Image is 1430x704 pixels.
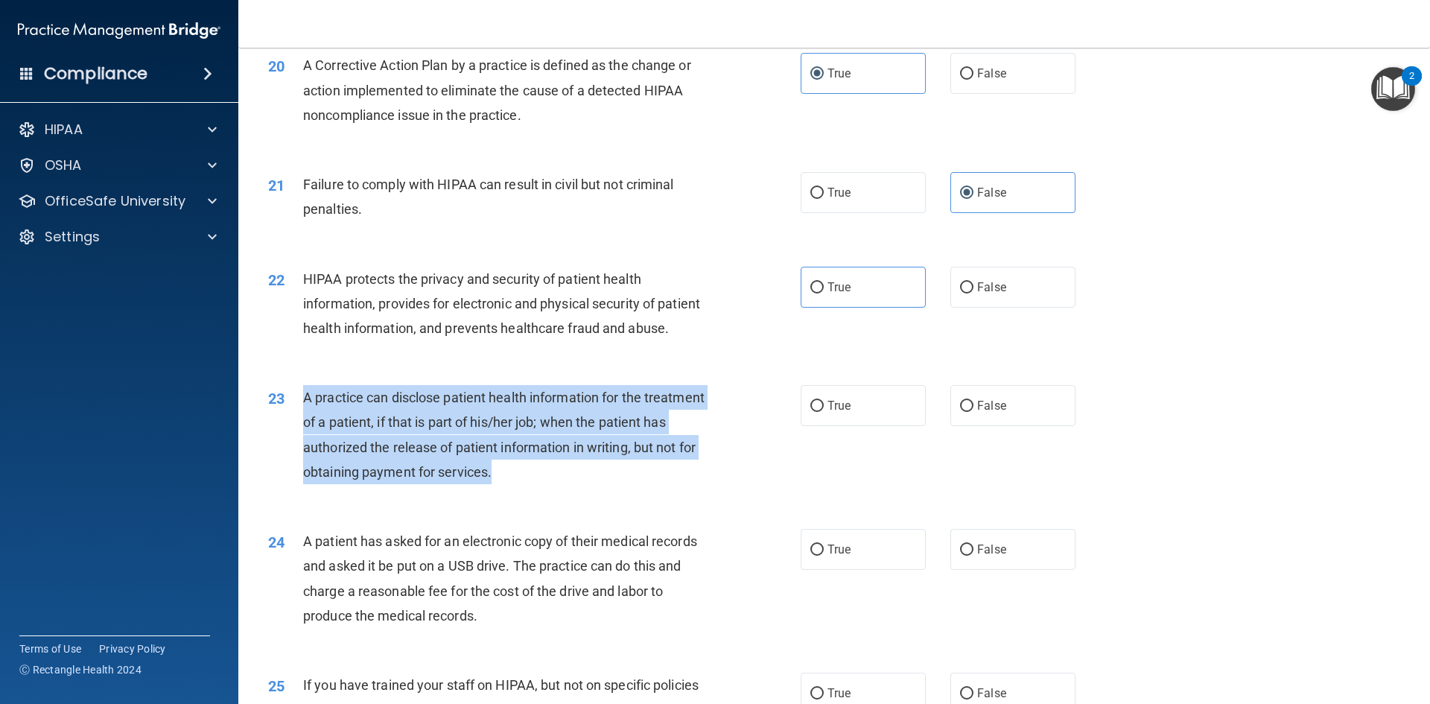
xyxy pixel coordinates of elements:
[960,69,973,80] input: False
[977,185,1006,200] span: False
[18,121,217,139] a: HIPAA
[45,192,185,210] p: OfficeSafe University
[268,390,285,408] span: 23
[1371,67,1415,111] button: Open Resource Center, 2 new notifications
[827,185,851,200] span: True
[18,228,217,246] a: Settings
[268,677,285,695] span: 25
[960,545,973,556] input: False
[960,282,973,294] input: False
[977,280,1006,294] span: False
[303,57,691,122] span: A Corrective Action Plan by a practice is defined as the change or action implemented to eliminat...
[19,641,81,656] a: Terms of Use
[303,533,697,624] span: A patient has asked for an electronic copy of their medical records and asked it be put on a USB ...
[18,16,220,45] img: PMB logo
[44,63,147,84] h4: Compliance
[977,542,1006,556] span: False
[810,545,824,556] input: True
[18,192,217,210] a: OfficeSafe University
[19,662,142,677] span: Ⓒ Rectangle Health 2024
[303,390,705,480] span: A practice can disclose patient health information for the treatment of a patient, if that is par...
[303,271,700,336] span: HIPAA protects the privacy and security of patient health information, provides for electronic an...
[18,156,217,174] a: OSHA
[99,641,166,656] a: Privacy Policy
[810,282,824,294] input: True
[827,66,851,80] span: True
[810,69,824,80] input: True
[45,121,83,139] p: HIPAA
[960,401,973,412] input: False
[827,399,851,413] span: True
[1409,76,1414,95] div: 2
[827,280,851,294] span: True
[960,688,973,700] input: False
[268,57,285,75] span: 20
[1172,598,1412,658] iframe: Drift Widget Chat Controller
[268,271,285,289] span: 22
[810,401,824,412] input: True
[977,66,1006,80] span: False
[977,686,1006,700] span: False
[960,188,973,199] input: False
[45,156,82,174] p: OSHA
[268,533,285,551] span: 24
[810,688,824,700] input: True
[827,542,851,556] span: True
[977,399,1006,413] span: False
[45,228,100,246] p: Settings
[303,177,674,217] span: Failure to comply with HIPAA can result in civil but not criminal penalties.
[268,177,285,194] span: 21
[827,686,851,700] span: True
[810,188,824,199] input: True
